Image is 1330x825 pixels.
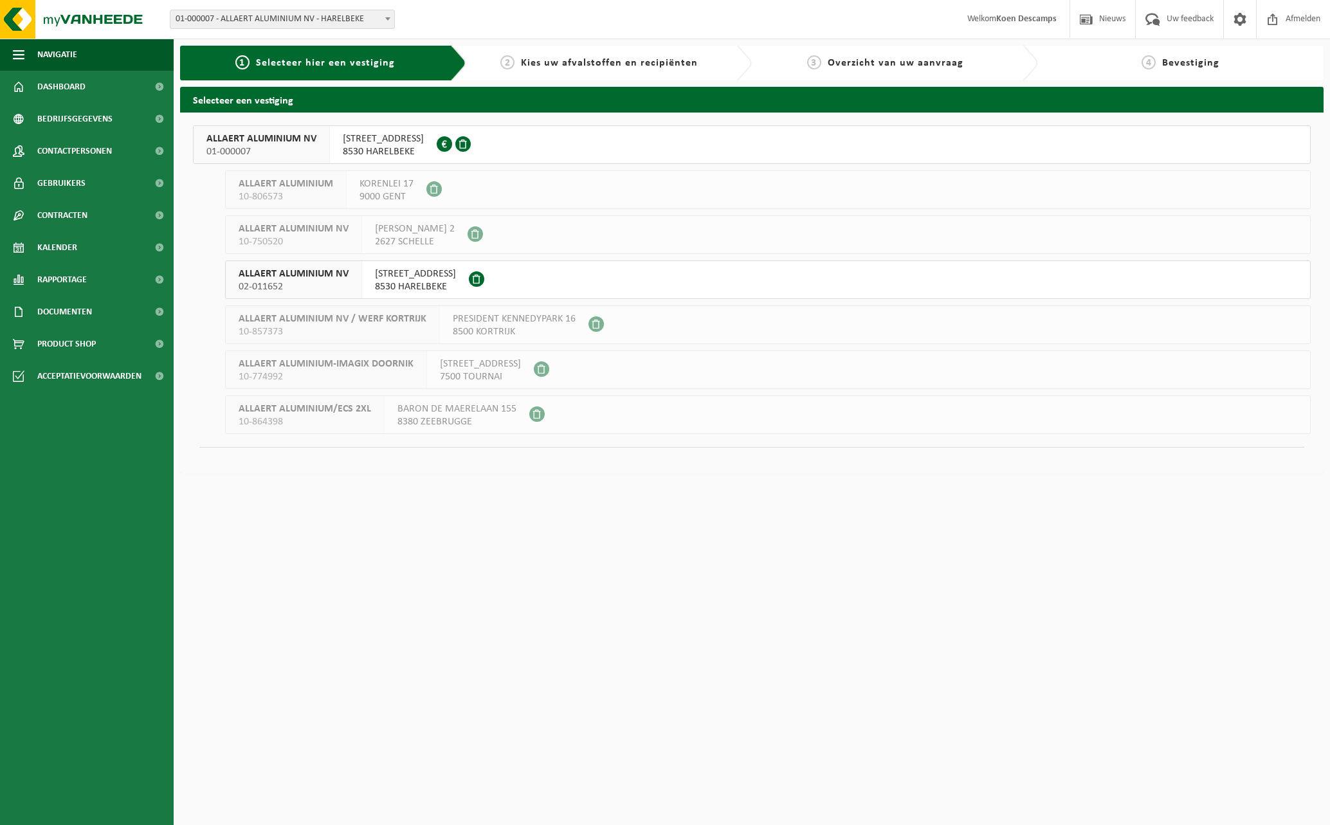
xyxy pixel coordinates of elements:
span: Navigatie [37,39,77,71]
span: [STREET_ADDRESS] [375,267,456,280]
span: ALLAERT ALUMINIUM-IMAGIX DOORNIK [239,358,414,370]
span: 10-806573 [239,190,333,203]
span: 1 [235,55,250,69]
span: Bedrijfsgegevens [37,103,113,135]
button: ALLAERT ALUMINIUM NV 02-011652 [STREET_ADDRESS]8530 HARELBEKE [225,260,1311,299]
span: [STREET_ADDRESS] [440,358,521,370]
span: ALLAERT ALUMINIUM NV [239,267,349,280]
span: Documenten [37,296,92,328]
span: 2 [500,55,515,69]
span: 8530 HARELBEKE [375,280,456,293]
span: 3 [807,55,821,69]
strong: Koen Descamps [996,14,1057,24]
span: Acceptatievoorwaarden [37,360,141,392]
span: 10-774992 [239,370,414,383]
span: 10-857373 [239,325,426,338]
button: ALLAERT ALUMINIUM NV 01-000007 [STREET_ADDRESS]8530 HARELBEKE [193,125,1311,164]
span: KORENLEI 17 [360,177,414,190]
span: Overzicht van uw aanvraag [828,58,963,68]
span: Gebruikers [37,167,86,199]
span: ALLAERT ALUMINIUM NV [239,222,349,235]
span: 2627 SCHELLE [375,235,455,248]
span: Contactpersonen [37,135,112,167]
span: Rapportage [37,264,87,296]
span: Kalender [37,231,77,264]
span: Bevestiging [1162,58,1219,68]
span: Dashboard [37,71,86,103]
span: 10-750520 [239,235,349,248]
span: PRESIDENT KENNEDYPARK 16 [453,313,576,325]
span: ALLAERT ALUMINIUM/ECS 2XL [239,403,371,415]
span: ALLAERT ALUMINIUM NV [206,132,316,145]
span: Product Shop [37,328,96,360]
span: 8380 ZEEBRUGGE [397,415,516,428]
span: [STREET_ADDRESS] [343,132,424,145]
span: [PERSON_NAME] 2 [375,222,455,235]
span: 8530 HARELBEKE [343,145,424,158]
span: 9000 GENT [360,190,414,203]
span: 01-000007 - ALLAERT ALUMINIUM NV - HARELBEKE [170,10,394,28]
span: 01-000007 [206,145,316,158]
span: 7500 TOURNAI [440,370,521,383]
span: 02-011652 [239,280,349,293]
span: Contracten [37,199,87,231]
span: 8500 KORTRIJK [453,325,576,338]
span: ALLAERT ALUMINIUM [239,177,333,190]
span: Kies uw afvalstoffen en recipiënten [521,58,698,68]
span: Selecteer hier een vestiging [256,58,395,68]
span: ALLAERT ALUMINIUM NV / WERF KORTRIJK [239,313,426,325]
span: 4 [1142,55,1156,69]
span: 10-864398 [239,415,371,428]
span: 01-000007 - ALLAERT ALUMINIUM NV - HARELBEKE [170,10,395,29]
span: BARON DE MAERELAAN 155 [397,403,516,415]
h2: Selecteer een vestiging [180,87,1324,112]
